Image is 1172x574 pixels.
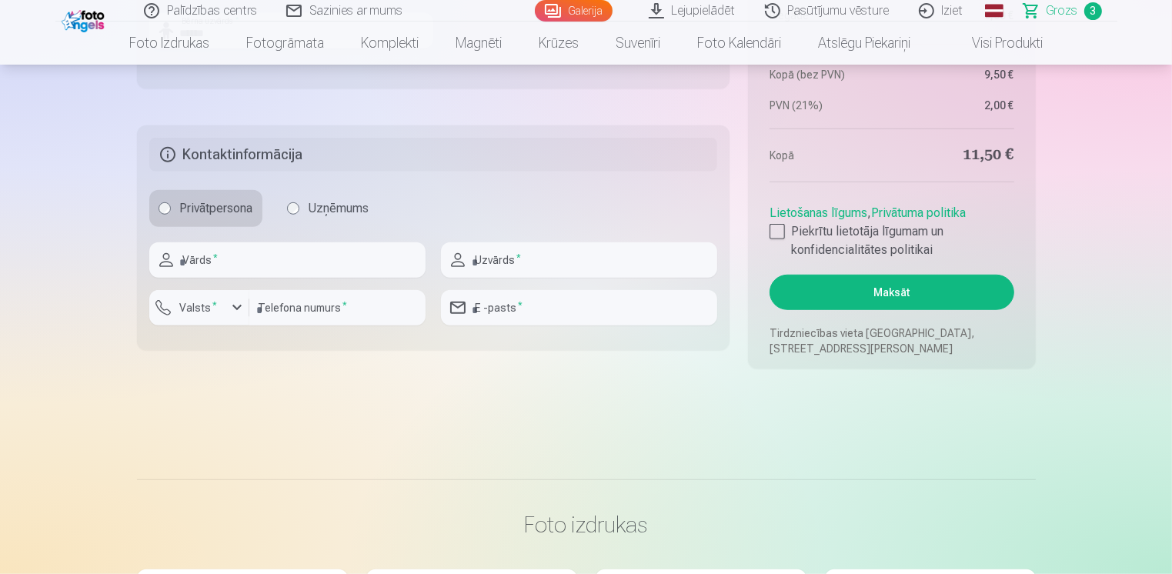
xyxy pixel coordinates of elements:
[900,98,1014,113] dd: 2,00 €
[770,205,867,220] a: Lietošanas līgums
[149,190,262,227] label: Privātpersona
[1084,2,1102,20] span: 3
[770,275,1013,310] button: Maksāt
[770,145,884,166] dt: Kopā
[159,202,171,215] input: Privātpersona
[770,98,884,113] dt: PVN (21%)
[770,198,1013,259] div: ,
[800,22,929,65] a: Atslēgu piekariņi
[900,67,1014,82] dd: 9,50 €
[149,290,249,325] button: Valsts*
[342,22,437,65] a: Komplekti
[437,22,520,65] a: Magnēti
[770,67,884,82] dt: Kopā (bez PVN)
[679,22,800,65] a: Foto kalendāri
[287,202,299,215] input: Uzņēmums
[62,6,109,32] img: /fa1
[900,145,1014,166] dd: 11,50 €
[770,325,1013,356] p: Tirdzniecības vieta [GEOGRAPHIC_DATA], [STREET_ADDRESS][PERSON_NAME]
[228,22,342,65] a: Fotogrāmata
[520,22,597,65] a: Krūzes
[597,22,679,65] a: Suvenīri
[174,300,224,315] label: Valsts
[770,222,1013,259] label: Piekrītu lietotāja līgumam un konfidencialitātes politikai
[111,22,228,65] a: Foto izdrukas
[929,22,1061,65] a: Visi produkti
[871,205,966,220] a: Privātuma politika
[149,138,718,172] h5: Kontaktinformācija
[1047,2,1078,20] span: Grozs
[278,190,379,227] label: Uzņēmums
[149,511,1023,539] h3: Foto izdrukas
